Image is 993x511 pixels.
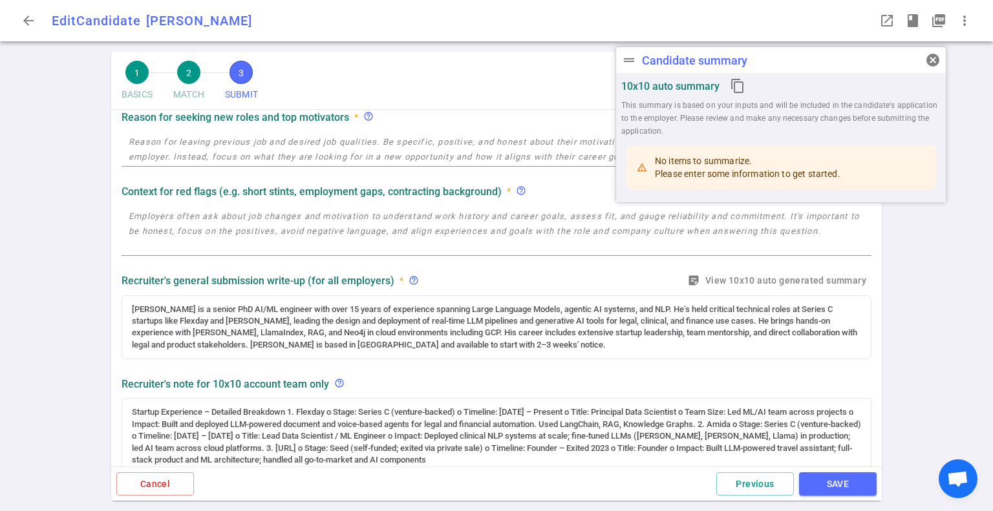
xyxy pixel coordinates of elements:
[879,13,895,28] span: launch
[363,111,374,123] div: Reason for leaving previous job and desired job qualities. Be specific, positive, and honest abou...
[177,61,200,84] span: 2
[125,61,149,84] span: 1
[173,84,204,105] span: MATCH
[132,406,861,466] div: Startup Experience – Detailed Breakdown 1. Flexday o Stage: Series C (venture-backed) o Timeline:...
[926,8,952,34] button: Open PDF in a popup
[687,274,700,287] i: sticky_note_2
[168,57,209,109] button: 2MATCH
[409,275,419,286] span: help_outline
[132,304,861,351] div: [PERSON_NAME] is a senior PhD AI/ML engineer with over 15 years of experience spanning Large Lang...
[334,378,350,390] div: Not included in the initial submission. Share only if requested by employer
[122,84,153,105] span: BASICS
[363,111,374,121] i: help_outline
[685,269,871,293] button: sticky_note_2View 10x10 auto generated summary
[799,472,877,496] button: SAVE
[146,13,252,28] span: [PERSON_NAME]
[116,57,158,109] button: 1BASICS
[21,13,36,28] span: arrow_back
[225,84,258,105] span: SUBMIT
[716,472,794,496] button: Previous
[16,8,41,34] button: Go back
[122,378,329,390] strong: Recruiter's note for 10x10 account team only
[516,185,531,198] div: Employers often ask about job changes and motivation to understand work history and career goals,...
[900,8,926,34] button: Open resume highlights in a popup
[116,472,194,496] button: Cancel
[931,13,946,28] i: picture_as_pdf
[122,111,349,123] strong: Reason for seeking new roles and top motivators
[334,378,345,388] span: help_outline
[52,13,141,28] span: Edit Candidate
[220,57,263,109] button: 3SUBMIT
[122,275,394,287] strong: Recruiter's general submission write-up (for all employers)
[122,185,502,198] strong: Context for red flags (e.g. short stints, employment gaps, contracting background)
[939,459,977,498] a: Open chat
[957,13,972,28] span: more_vert
[516,185,526,196] span: help_outline
[230,61,253,84] span: 3
[905,13,921,28] span: book
[874,8,900,34] button: Open LinkedIn as a popup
